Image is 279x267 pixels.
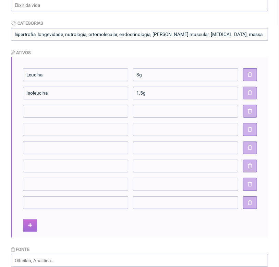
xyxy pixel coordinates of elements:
[11,28,268,41] input: milagroso
[11,247,29,252] label: Fonte
[11,50,31,55] label: Ativos
[11,21,43,26] label: Categorias
[11,254,268,267] input: Officilab, Analítica...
